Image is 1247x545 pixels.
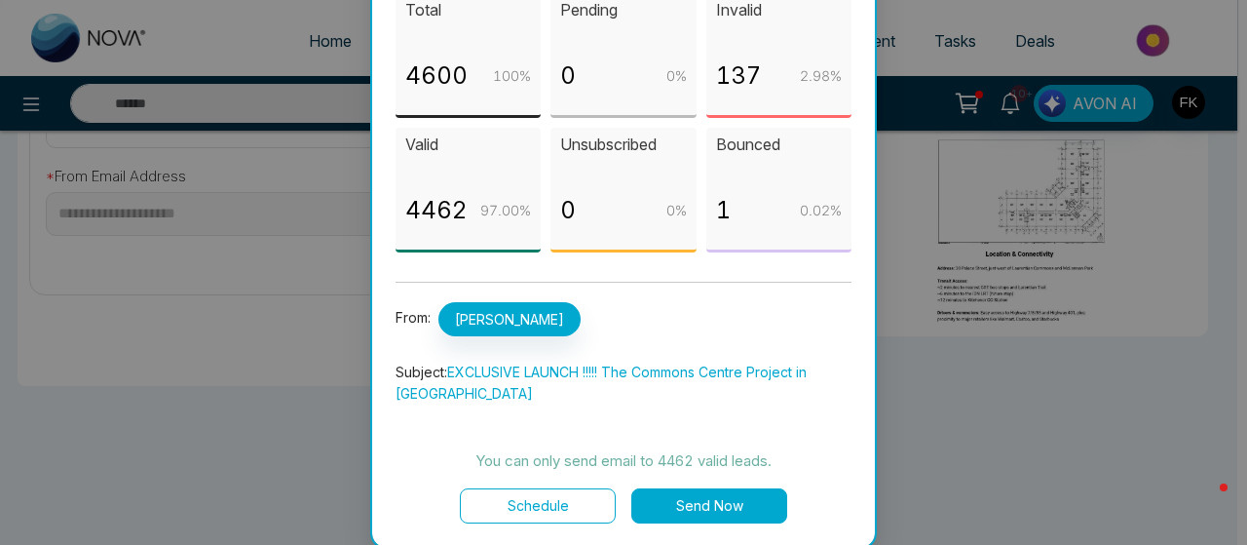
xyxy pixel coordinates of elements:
[800,65,842,87] p: 2.98 %
[493,65,531,87] p: 100 %
[480,200,531,221] p: 97.00 %
[560,192,576,229] p: 0
[560,58,576,95] p: 0
[716,192,731,229] p: 1
[1181,479,1228,526] iframe: Intercom live chat
[716,133,842,157] p: Bounced
[396,362,851,405] p: Subject:
[396,364,807,402] span: EXCLUSIVE LAUNCH !!!!! The Commons Centre Project in [GEOGRAPHIC_DATA]
[560,133,686,157] p: Unsubscribed
[405,192,467,229] p: 4462
[666,200,687,221] p: 0 %
[716,58,761,95] p: 137
[396,302,851,336] p: From:
[396,449,851,473] p: You can only send email to 4462 valid leads.
[405,133,531,157] p: Valid
[800,200,842,221] p: 0.02 %
[438,302,581,336] span: [PERSON_NAME]
[405,58,468,95] p: 4600
[666,65,687,87] p: 0 %
[460,488,616,524] button: Schedule
[631,488,787,524] button: Send Now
